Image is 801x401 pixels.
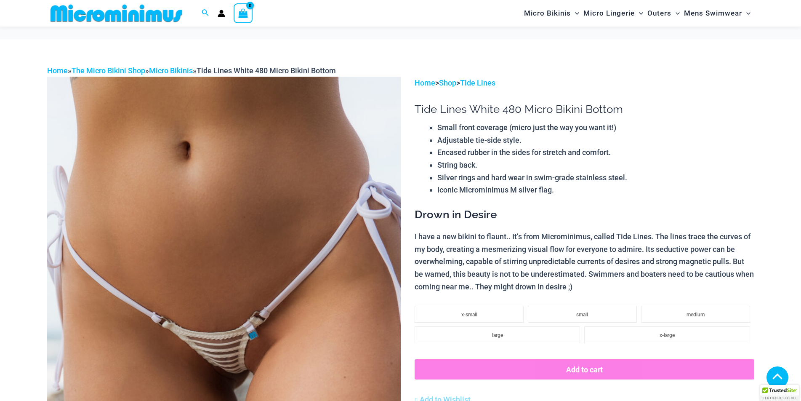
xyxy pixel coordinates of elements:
h3: Drown in Desire [415,208,754,222]
li: large [415,326,580,343]
span: x-small [461,312,477,318]
span: » » » [47,66,336,75]
a: Mens SwimwearMenu ToggleMenu Toggle [682,3,753,24]
li: Small front coverage (micro just the way you want it!) [437,121,754,134]
a: The Micro Bikini Shop [72,66,145,75]
li: Adjustable tie-side style. [437,134,754,147]
p: > > [415,77,754,89]
span: Menu Toggle [571,3,579,24]
li: Encased rubber in the sides for stretch and comfort. [437,146,754,159]
span: Outers [647,3,671,24]
span: Menu Toggle [671,3,680,24]
span: large [492,332,503,338]
li: small [528,306,637,323]
a: Search icon link [202,8,209,19]
a: Micro BikinisMenu ToggleMenu Toggle [522,3,581,24]
a: Tide Lines [460,78,495,87]
li: Iconic Microminimus M silver flag. [437,184,754,196]
a: Micro LingerieMenu ToggleMenu Toggle [581,3,645,24]
li: x-large [584,326,750,343]
img: MM SHOP LOGO FLAT [47,4,186,23]
span: Micro Bikinis [524,3,571,24]
button: Add to cart [415,359,754,380]
li: medium [641,306,750,323]
a: Home [47,66,68,75]
span: medium [687,312,705,318]
li: Silver rings and hard wear in swim-grade stainless steel. [437,171,754,184]
a: Shop [439,78,456,87]
nav: Site Navigation [521,1,754,25]
a: OutersMenu ToggleMenu Toggle [645,3,682,24]
span: Menu Toggle [635,3,643,24]
span: Mens Swimwear [684,3,742,24]
span: Menu Toggle [742,3,750,24]
a: Micro Bikinis [149,66,193,75]
a: Home [415,78,435,87]
h1: Tide Lines White 480 Micro Bikini Bottom [415,103,754,116]
span: small [576,312,588,318]
li: String back. [437,159,754,171]
p: I have a new bikini to flaunt.. It’s from Microminimus, called Tide Lines. The lines trace the cu... [415,230,754,293]
a: View Shopping Cart, empty [234,3,253,23]
li: x-small [415,306,524,323]
span: Micro Lingerie [583,3,635,24]
span: Tide Lines White 480 Micro Bikini Bottom [197,66,336,75]
div: TrustedSite Certified [760,385,799,401]
a: Account icon link [218,10,225,17]
span: x-large [660,332,675,338]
